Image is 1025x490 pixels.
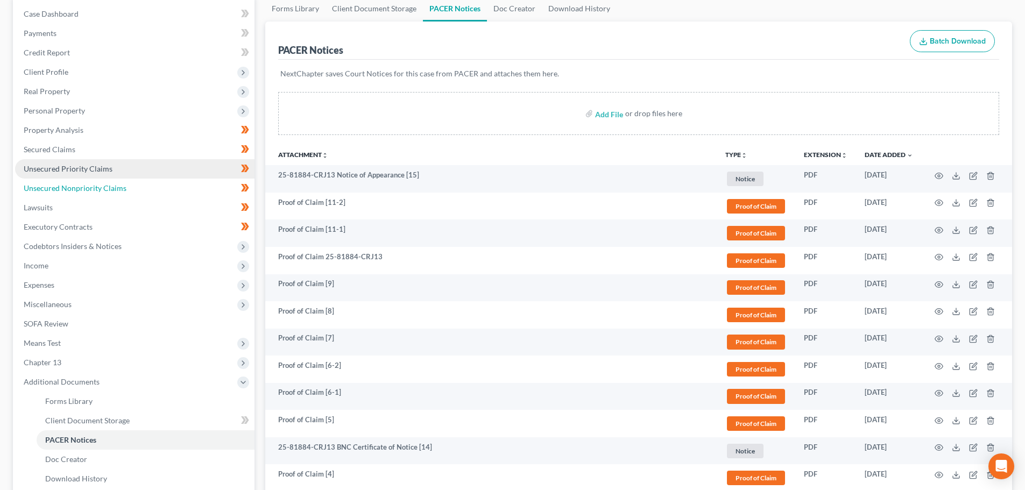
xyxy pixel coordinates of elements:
[727,362,785,377] span: Proof of Claim
[795,301,856,329] td: PDF
[24,319,68,328] span: SOFA Review
[856,219,922,247] td: [DATE]
[24,222,93,231] span: Executory Contracts
[15,217,255,237] a: Executory Contracts
[24,106,85,115] span: Personal Property
[725,333,787,351] a: Proof of Claim
[45,435,96,444] span: PACER Notices
[725,469,787,487] a: Proof of Claim
[24,203,53,212] span: Lawsuits
[727,226,785,240] span: Proof of Claim
[727,335,785,349] span: Proof of Claim
[727,172,764,186] span: Notice
[841,152,847,159] i: unfold_more
[24,29,56,38] span: Payments
[795,383,856,410] td: PDF
[45,474,107,483] span: Download History
[795,247,856,274] td: PDF
[725,197,787,215] a: Proof of Claim
[856,356,922,383] td: [DATE]
[725,360,787,378] a: Proof of Claim
[727,280,785,295] span: Proof of Claim
[856,410,922,437] td: [DATE]
[15,179,255,198] a: Unsecured Nonpriority Claims
[727,389,785,403] span: Proof of Claim
[727,416,785,431] span: Proof of Claim
[15,314,255,333] a: SOFA Review
[37,469,255,488] a: Download History
[265,410,717,437] td: Proof of Claim [5]
[265,274,717,302] td: Proof of Claim [9]
[15,4,255,24] a: Case Dashboard
[856,247,922,274] td: [DATE]
[856,165,922,193] td: [DATE]
[988,453,1014,479] div: Open Intercom Messenger
[727,199,785,214] span: Proof of Claim
[265,301,717,329] td: Proof of Claim [8]
[15,159,255,179] a: Unsecured Priority Claims
[907,152,913,159] i: expand_more
[24,242,122,251] span: Codebtors Insiders & Notices
[24,48,70,57] span: Credit Report
[24,145,75,154] span: Secured Claims
[725,224,787,242] a: Proof of Claim
[24,280,54,289] span: Expenses
[265,219,717,247] td: Proof of Claim [11-1]
[795,193,856,220] td: PDF
[37,392,255,411] a: Forms Library
[795,274,856,302] td: PDF
[795,356,856,383] td: PDF
[625,108,682,119] div: or drop files here
[15,24,255,43] a: Payments
[725,442,787,460] a: Notice
[265,165,717,193] td: 25-81884-CRJ13 Notice of Appearance [15]
[24,377,100,386] span: Additional Documents
[24,300,72,309] span: Miscellaneous
[265,356,717,383] td: Proof of Claim [6-2]
[24,358,61,367] span: Chapter 13
[45,416,130,425] span: Client Document Storage
[322,152,328,159] i: unfold_more
[910,30,995,53] button: Batch Download
[795,437,856,465] td: PDF
[265,247,717,274] td: Proof of Claim 25-81884-CRJ13
[15,140,255,159] a: Secured Claims
[37,450,255,469] a: Doc Creator
[741,152,747,159] i: unfold_more
[24,338,61,347] span: Means Test
[930,37,986,46] span: Batch Download
[725,152,747,159] button: TYPEunfold_more
[856,274,922,302] td: [DATE]
[856,193,922,220] td: [DATE]
[804,151,847,159] a: Extensionunfold_more
[280,68,997,79] p: NextChapter saves Court Notices for this case from PACER and attaches them here.
[37,411,255,430] a: Client Document Storage
[15,43,255,62] a: Credit Report
[278,151,328,159] a: Attachmentunfold_more
[45,455,87,464] span: Doc Creator
[727,253,785,268] span: Proof of Claim
[24,67,68,76] span: Client Profile
[795,219,856,247] td: PDF
[725,306,787,324] a: Proof of Claim
[727,471,785,485] span: Proof of Claim
[24,9,79,18] span: Case Dashboard
[24,261,48,270] span: Income
[725,415,787,432] a: Proof of Claim
[856,437,922,465] td: [DATE]
[865,151,913,159] a: Date Added expand_more
[37,430,255,450] a: PACER Notices
[265,437,717,465] td: 25-81884-CRJ13 BNC Certificate of Notice [14]
[727,444,764,458] span: Notice
[24,125,83,134] span: Property Analysis
[795,165,856,193] td: PDF
[265,193,717,220] td: Proof of Claim [11-2]
[725,279,787,296] a: Proof of Claim
[15,198,255,217] a: Lawsuits
[856,301,922,329] td: [DATE]
[278,44,343,56] div: PACER Notices
[45,396,93,406] span: Forms Library
[24,183,126,193] span: Unsecured Nonpriority Claims
[265,383,717,410] td: Proof of Claim [6-1]
[725,252,787,269] a: Proof of Claim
